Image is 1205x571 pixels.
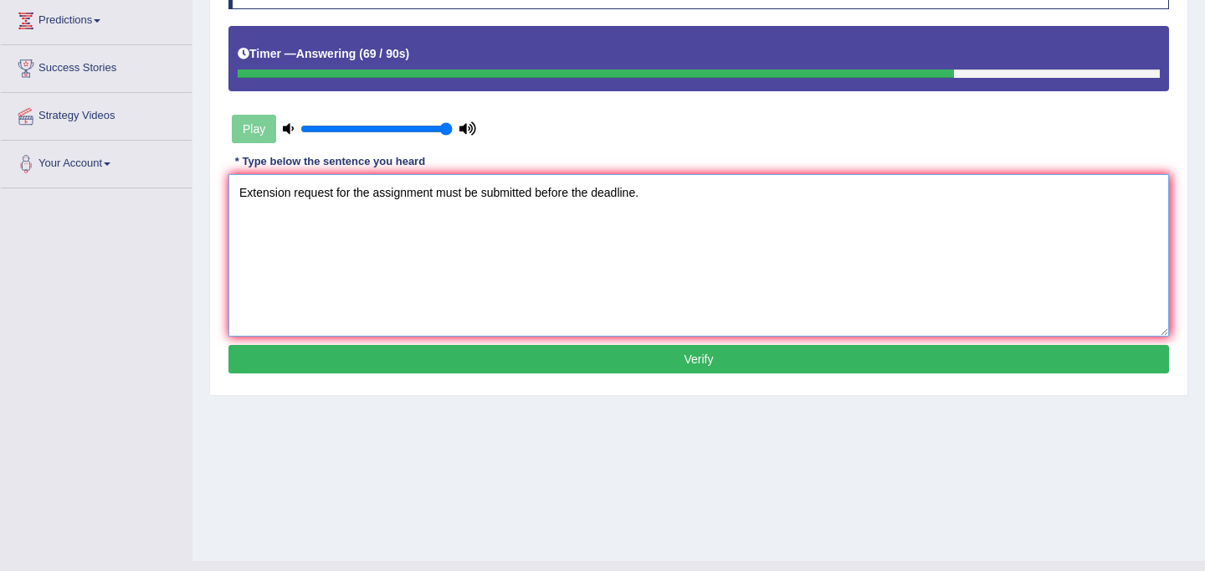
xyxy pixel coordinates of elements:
b: ( [359,47,363,60]
b: 69 / 90s [363,47,406,60]
b: ) [406,47,410,60]
a: Strategy Videos [1,93,192,135]
b: Answering [296,47,356,60]
h5: Timer — [238,48,409,60]
div: * Type below the sentence you heard [228,154,432,170]
a: Success Stories [1,45,192,87]
a: Your Account [1,141,192,183]
button: Verify [228,345,1169,373]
